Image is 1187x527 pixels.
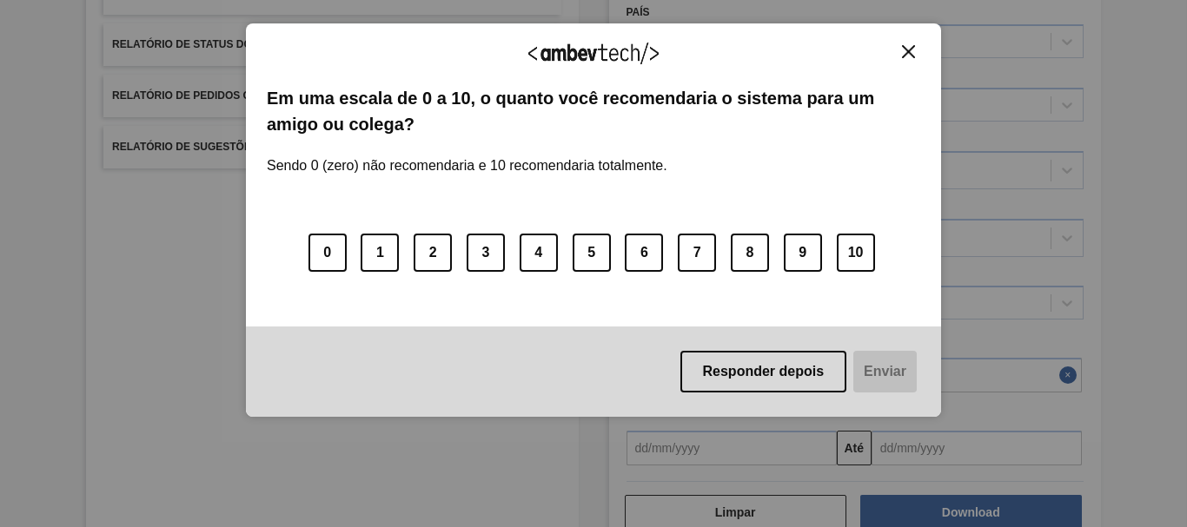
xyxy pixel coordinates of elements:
[902,45,915,58] img: Close
[731,234,769,272] button: 8
[308,234,347,272] button: 0
[573,234,611,272] button: 5
[267,85,920,138] label: Em uma escala de 0 a 10, o quanto você recomendaria o sistema para um amigo ou colega?
[625,234,663,272] button: 6
[520,234,558,272] button: 4
[467,234,505,272] button: 3
[267,137,667,174] label: Sendo 0 (zero) não recomendaria e 10 recomendaria totalmente.
[678,234,716,272] button: 7
[361,234,399,272] button: 1
[680,351,847,392] button: Responder depois
[414,234,452,272] button: 2
[897,44,920,59] button: Close
[784,234,822,272] button: 9
[837,234,875,272] button: 10
[528,43,659,64] img: Logo Ambevtech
